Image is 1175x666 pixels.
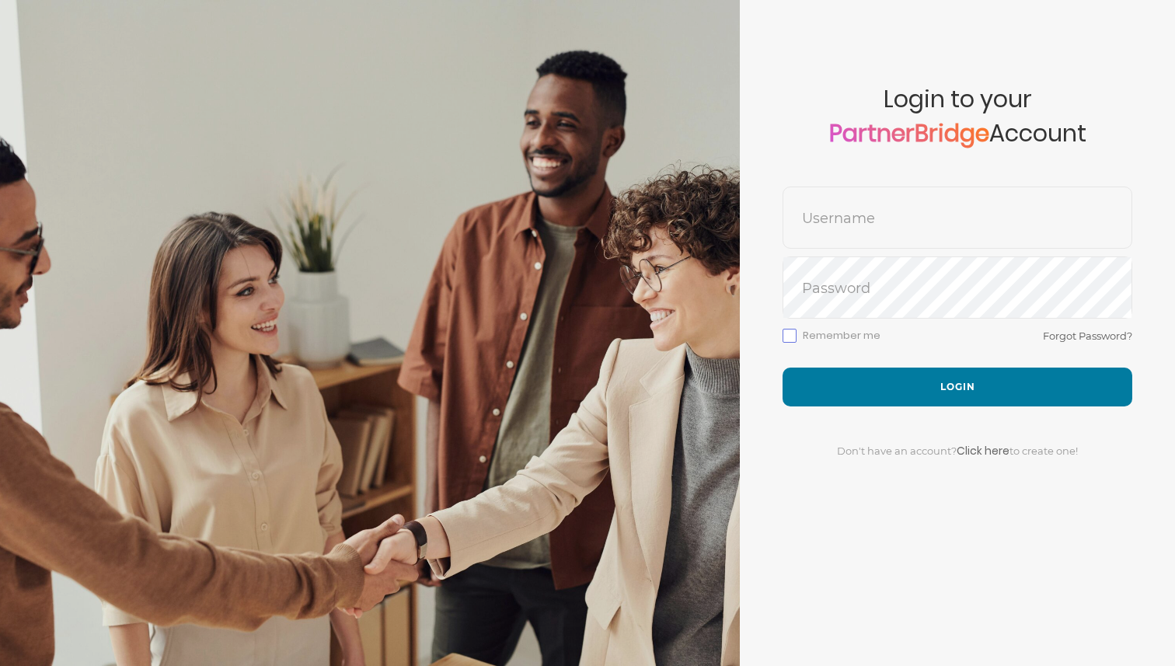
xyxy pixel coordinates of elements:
[829,117,989,150] a: PartnerBridge
[783,329,880,343] label: Remember me
[783,368,1132,406] button: Login
[837,445,1078,457] span: Don't have an account? to create one!
[1043,330,1132,342] a: Forgot Password?
[783,85,1132,187] span: Login to your Account
[957,443,1009,459] a: Click here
